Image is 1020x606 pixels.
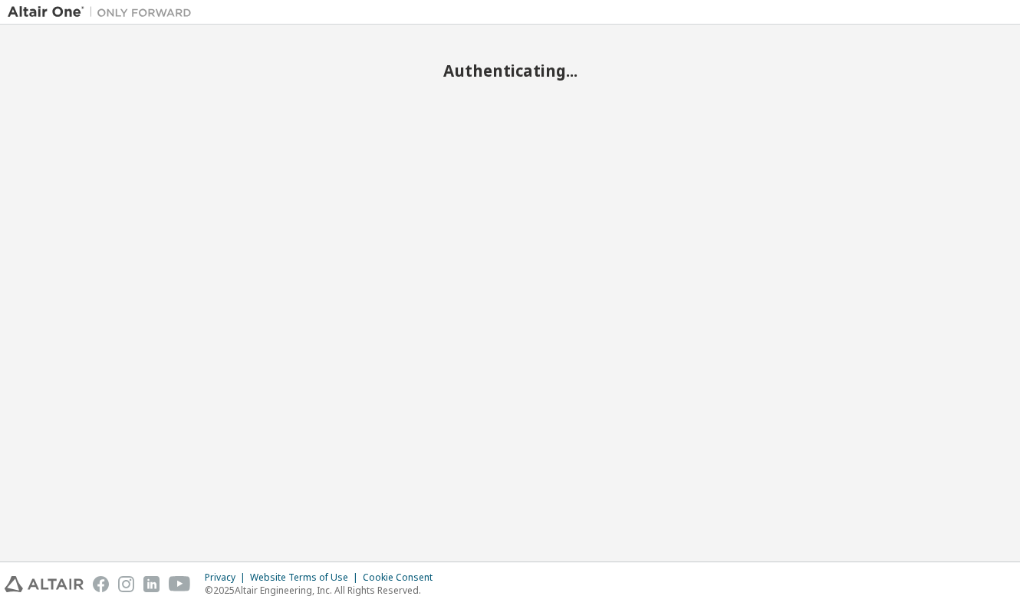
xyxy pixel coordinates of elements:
[169,576,191,592] img: youtube.svg
[143,576,160,592] img: linkedin.svg
[205,571,250,584] div: Privacy
[8,5,199,20] img: Altair One
[363,571,442,584] div: Cookie Consent
[5,576,84,592] img: altair_logo.svg
[8,61,1012,81] h2: Authenticating...
[250,571,363,584] div: Website Terms of Use
[93,576,109,592] img: facebook.svg
[205,584,442,597] p: © 2025 Altair Engineering, Inc. All Rights Reserved.
[118,576,134,592] img: instagram.svg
